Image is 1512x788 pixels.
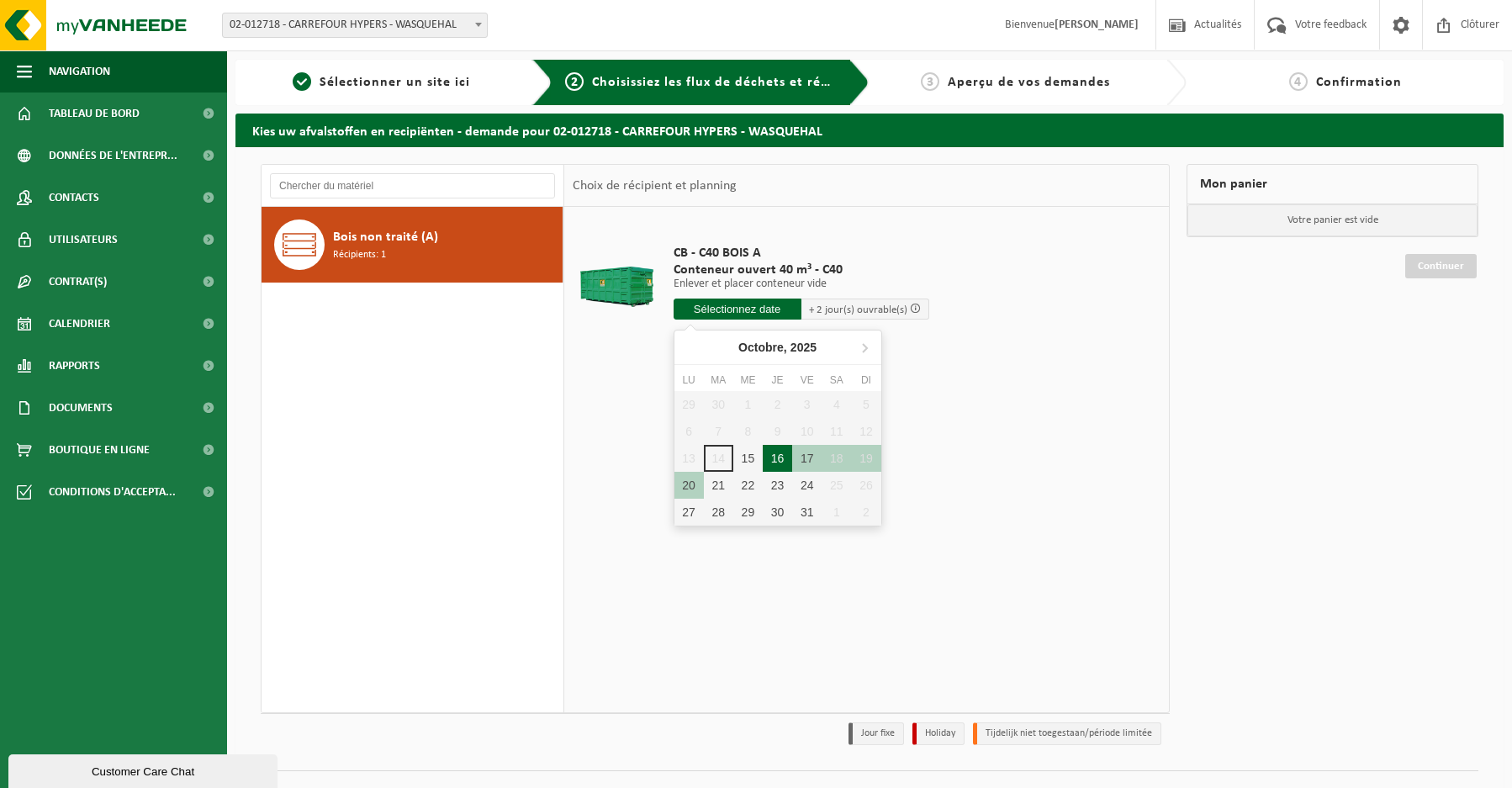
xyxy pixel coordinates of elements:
span: Calendrier [49,303,110,345]
li: Tijdelijk niet toegestaan/période limitée [973,722,1161,745]
a: 1Sélectionner un site ici [244,72,519,93]
div: Me [733,372,763,389]
div: 23 [763,472,792,499]
span: Contacts [49,177,99,219]
span: 02-012718 - CARREFOUR HYPERS - WASQUEHAL [223,13,487,37]
span: Confirmation [1316,76,1402,89]
div: Lu [674,372,704,389]
h2: Kies uw afvalstoffen en recipiënten - demande pour 02-012718 - CARREFOUR HYPERS - WASQUEHAL [235,114,1504,146]
span: Aperçu de vos demandes [948,76,1110,89]
i: 2025 [790,341,817,353]
span: Conditions d'accepta... [49,471,176,513]
p: Votre panier est vide [1187,204,1478,236]
iframe: chat widget [8,751,281,788]
div: 29 [733,499,763,526]
li: Jour fixe [849,722,904,745]
div: 20 [674,472,704,499]
input: Sélectionnez date [674,299,801,320]
span: Documents [49,387,113,429]
div: Octobre, [732,334,823,361]
li: Holiday [912,722,965,745]
button: Bois non traité (A) Récipients: 1 [262,207,563,283]
div: 24 [792,472,822,499]
div: Je [763,372,792,389]
div: 16 [763,445,792,472]
span: Choisissiez les flux de déchets et récipients [592,76,872,89]
span: Rapports [49,345,100,387]
div: 22 [733,472,763,499]
span: Utilisateurs [49,219,118,261]
span: Récipients: 1 [333,247,386,263]
div: Ve [792,372,822,389]
span: 1 [293,72,311,91]
input: Chercher du matériel [270,173,555,198]
span: Contrat(s) [49,261,107,303]
span: 2 [565,72,584,91]
div: Sa [822,372,851,389]
span: 3 [921,72,939,91]
p: Enlever et placer conteneur vide [674,278,929,290]
span: Données de l'entrepr... [49,135,177,177]
span: 4 [1289,72,1308,91]
span: Navigation [49,50,110,93]
div: 17 [792,445,822,472]
div: 31 [792,499,822,526]
strong: [PERSON_NAME] [1055,19,1139,31]
span: Boutique en ligne [49,429,150,471]
span: Conteneur ouvert 40 m³ - C40 [674,262,929,278]
div: 30 [763,499,792,526]
span: Tableau de bord [49,93,140,135]
span: CB - C40 BOIS A [674,245,929,262]
div: 27 [674,499,704,526]
div: Mon panier [1187,164,1478,204]
span: Sélectionner un site ici [320,76,470,89]
div: 15 [733,445,763,472]
div: Choix de récipient et planning [564,165,745,207]
div: Ma [704,372,733,389]
a: Continuer [1405,254,1477,278]
div: 21 [704,472,733,499]
span: Bois non traité (A) [333,227,438,247]
div: Di [851,372,880,389]
span: 02-012718 - CARREFOUR HYPERS - WASQUEHAL [222,13,488,38]
span: + 2 jour(s) ouvrable(s) [809,304,907,315]
div: 28 [704,499,733,526]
